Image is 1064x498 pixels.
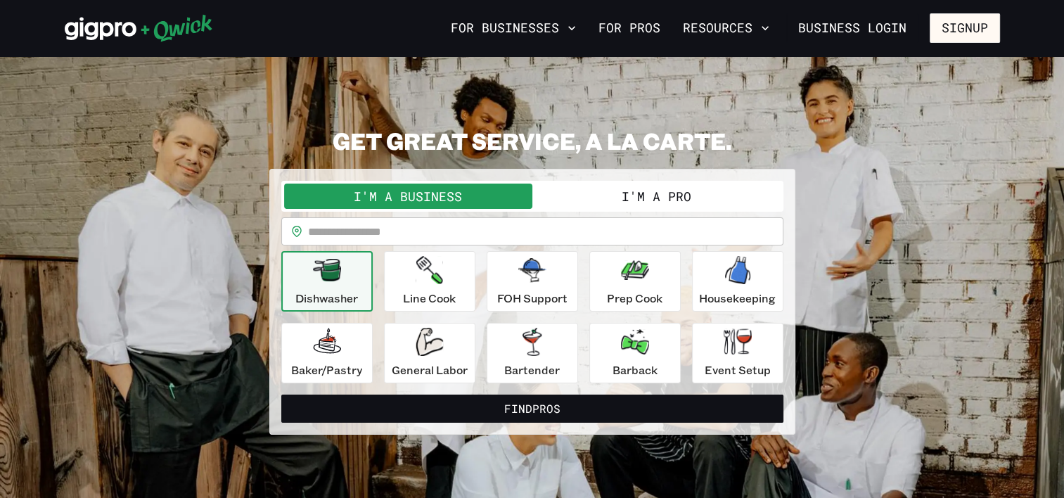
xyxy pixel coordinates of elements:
button: Bartender [487,323,578,383]
p: Dishwasher [295,290,358,307]
p: Barback [613,362,658,378]
p: Line Cook [403,290,456,307]
a: Business Login [786,13,918,43]
h2: GET GREAT SERVICE, A LA CARTE. [269,127,795,155]
p: Event Setup [705,362,771,378]
button: FOH Support [487,251,578,312]
button: Dishwasher [281,251,373,312]
button: Signup [930,13,1000,43]
button: FindPros [281,395,783,423]
button: Barback [589,323,681,383]
button: General Labor [384,323,475,383]
p: Housekeeping [699,290,776,307]
p: Baker/Pastry [291,362,362,378]
p: General Labor [392,362,468,378]
a: For Pros [593,16,666,40]
p: FOH Support [497,290,568,307]
p: Bartender [504,362,560,378]
button: Housekeeping [692,251,783,312]
button: Baker/Pastry [281,323,373,383]
button: I'm a Pro [532,184,781,209]
p: Prep Cook [607,290,662,307]
button: Line Cook [384,251,475,312]
button: Resources [677,16,775,40]
button: I'm a Business [284,184,532,209]
button: Event Setup [692,323,783,383]
button: Prep Cook [589,251,681,312]
button: For Businesses [445,16,582,40]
